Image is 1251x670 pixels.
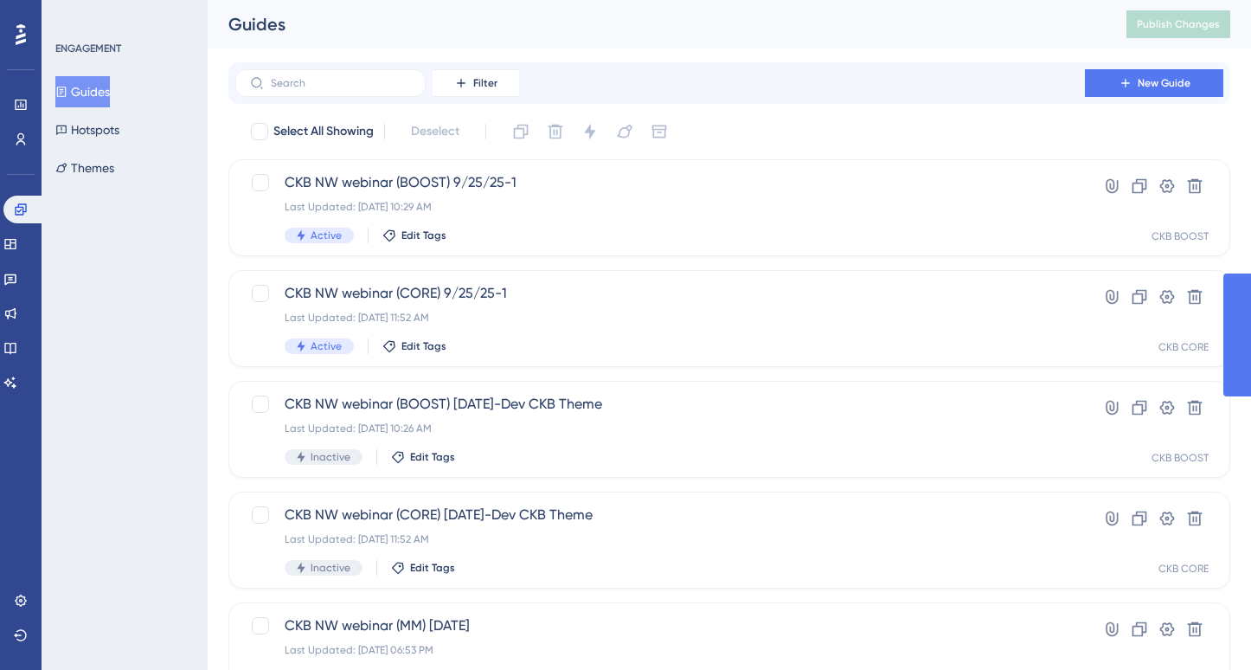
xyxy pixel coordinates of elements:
[410,450,455,464] span: Edit Tags
[1178,602,1230,654] iframe: UserGuiding AI Assistant Launcher
[285,283,1036,304] span: CKB NW webinar (CORE) 9/25/25-1
[1085,69,1223,97] button: New Guide
[285,200,1036,214] div: Last Updated: [DATE] 10:29 AM
[401,229,446,242] span: Edit Tags
[382,339,446,353] button: Edit Tags
[55,76,110,107] button: Guides
[411,121,459,142] span: Deselect
[473,76,497,90] span: Filter
[1138,76,1190,90] span: New Guide
[1158,562,1209,576] div: CKB CORE
[401,339,446,353] span: Edit Tags
[395,116,475,147] button: Deselect
[1158,340,1209,354] div: CKB CORE
[285,643,1036,657] div: Last Updated: [DATE] 06:53 PM
[228,12,1083,36] div: Guides
[311,229,342,242] span: Active
[391,450,455,464] button: Edit Tags
[285,394,1036,415] span: CKB NW webinar (BOOST) [DATE]-Dev CKB Theme
[410,561,455,575] span: Edit Tags
[285,532,1036,546] div: Last Updated: [DATE] 11:52 AM
[273,121,374,142] span: Select All Showing
[311,339,342,353] span: Active
[271,77,411,89] input: Search
[285,172,1036,193] span: CKB NW webinar (BOOST) 9/25/25-1
[55,114,119,145] button: Hotspots
[285,422,1036,435] div: Last Updated: [DATE] 10:26 AM
[55,42,121,55] div: ENGAGEMENT
[1152,229,1209,243] div: CKB BOOST
[285,615,1036,636] span: CKB NW webinar (MM) [DATE]
[285,505,1036,525] span: CKB NW webinar (CORE) [DATE]-Dev CKB Theme
[382,229,446,242] button: Edit Tags
[391,561,455,575] button: Edit Tags
[1137,17,1220,31] span: Publish Changes
[1152,451,1209,465] div: CKB BOOST
[311,561,350,575] span: Inactive
[311,450,350,464] span: Inactive
[55,152,114,184] button: Themes
[285,311,1036,325] div: Last Updated: [DATE] 11:52 AM
[1126,10,1230,38] button: Publish Changes
[433,69,519,97] button: Filter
